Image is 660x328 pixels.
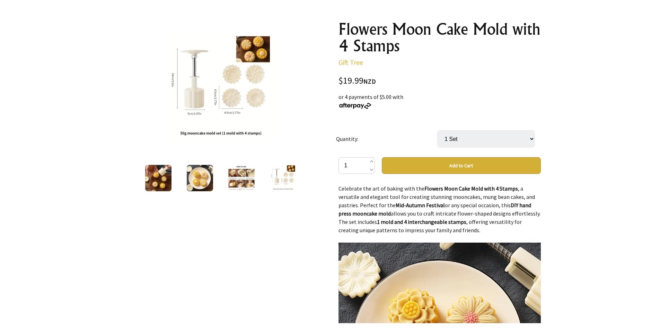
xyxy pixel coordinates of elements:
[382,157,541,174] button: Add to Cart
[338,21,541,54] h1: Flowers Moon Cake Mold with 4 Stamps
[338,103,372,109] img: Afterpay
[338,93,541,109] div: or 4 payments of $5.00 with
[363,77,376,85] span: NZD
[338,184,541,323] div: Celebrate the art of baking with the , a versatile and elegant tool for creating stunning mooncak...
[377,218,466,225] strong: 1 mold and 4 interchangeable stamps
[424,185,518,192] strong: Flowers Moon Cake Mold with 4 Stamps
[228,165,255,191] img: Flowers Moon Cake Mold with 4 Stamps
[338,58,363,67] a: Gift Tree
[145,165,171,191] img: Flowers Moon Cake Mold with 4 Stamps
[167,34,275,143] img: Flowers Moon Cake Mold with 4 Stamps
[336,120,437,157] td: Quantity:
[270,165,296,191] img: Flowers Moon Cake Mold with 4 Stamps
[187,165,213,191] img: Flowers Moon Cake Mold with 4 Stamps
[338,76,541,86] div: $19.99
[396,202,445,209] strong: Mid-Autumn Festival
